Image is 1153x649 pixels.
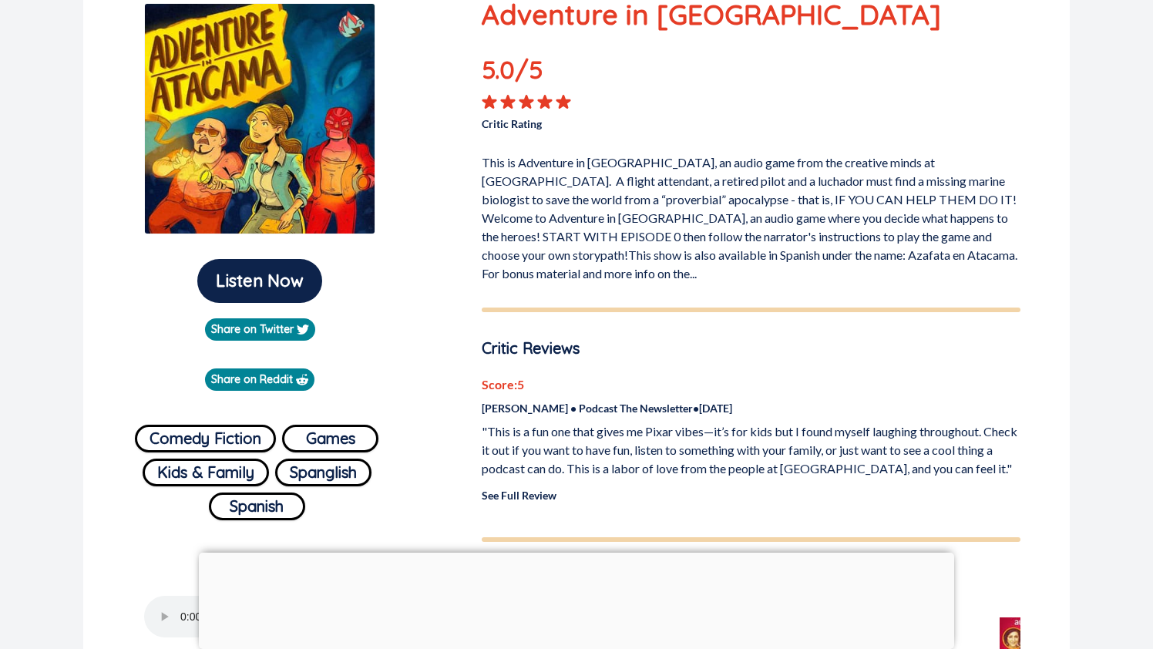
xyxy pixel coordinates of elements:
[482,489,556,502] a: See Full Review
[282,425,378,452] button: Games
[144,596,375,637] audio: Your browser does not support the audio element
[275,452,371,486] a: Spanglish
[205,318,315,341] a: Share on Twitter
[275,459,371,486] button: Spanglish
[482,51,590,94] p: 5.0 /5
[199,553,954,645] iframe: Advertisement
[482,375,1020,394] p: Score: 5
[144,3,375,234] img: Adventure in Atacama
[205,368,314,391] a: Share on Reddit
[135,419,276,452] a: Comedy Fiction
[482,400,1020,416] p: [PERSON_NAME] • Podcast The Newsletter • [DATE]
[209,493,305,520] button: Spanish
[143,452,269,486] a: Kids & Family
[482,109,751,132] p: Critic Rating
[197,259,322,303] button: Listen Now
[482,337,1020,360] p: Critic Reviews
[143,459,269,486] button: Kids & Family
[209,486,305,520] a: Spanish
[135,425,276,452] button: Comedy Fiction
[482,147,1020,283] p: This is Adventure in [GEOGRAPHIC_DATA], an audio game from the creative minds at [GEOGRAPHIC_DATA...
[96,548,425,571] p: Audio Sample
[482,422,1020,478] p: "This is a fun one that gives me Pixar vibes—it’s for kids but I found myself laughing throughout...
[282,419,378,452] a: Games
